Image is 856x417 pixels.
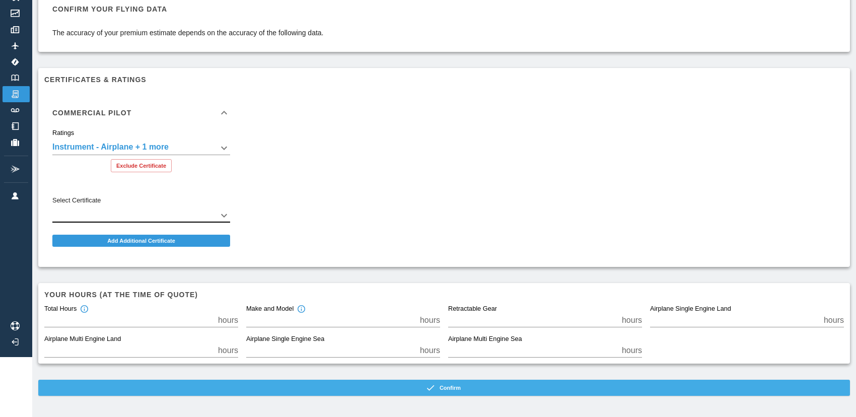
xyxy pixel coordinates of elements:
[218,344,238,357] p: hours
[448,305,497,314] label: Retractable Gear
[52,28,324,38] p: The accuracy of your premium estimate depends on the accuracy of the following data.
[650,305,731,314] label: Airplane Single Engine Land
[44,305,89,314] div: Total Hours
[52,128,74,137] label: Ratings
[44,97,238,129] div: Commercial Pilot
[297,305,306,314] svg: Total hours in the make and model of the insured aircraft
[622,344,642,357] p: hours
[52,109,131,116] h6: Commercial Pilot
[246,335,324,344] label: Airplane Single Engine Sea
[111,159,172,172] button: Exclude Certificate
[246,305,306,314] div: Make and Model
[52,4,324,15] h6: Confirm your flying data
[38,380,850,396] button: Confirm
[622,314,642,326] p: hours
[218,314,238,326] p: hours
[448,335,522,344] label: Airplane Multi Engine Sea
[44,129,238,180] div: Commercial Pilot
[44,289,844,300] h6: Your hours (at the time of quote)
[44,335,121,344] label: Airplane Multi Engine Land
[80,305,89,314] svg: Total hours in fixed-wing aircraft
[52,141,230,155] div: Instrument - Airplane + 1 more
[52,235,230,247] button: Add Additional Certificate
[420,314,440,326] p: hours
[52,196,101,205] label: Select Certificate
[824,314,844,326] p: hours
[44,74,844,85] h6: Certificates & Ratings
[420,344,440,357] p: hours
